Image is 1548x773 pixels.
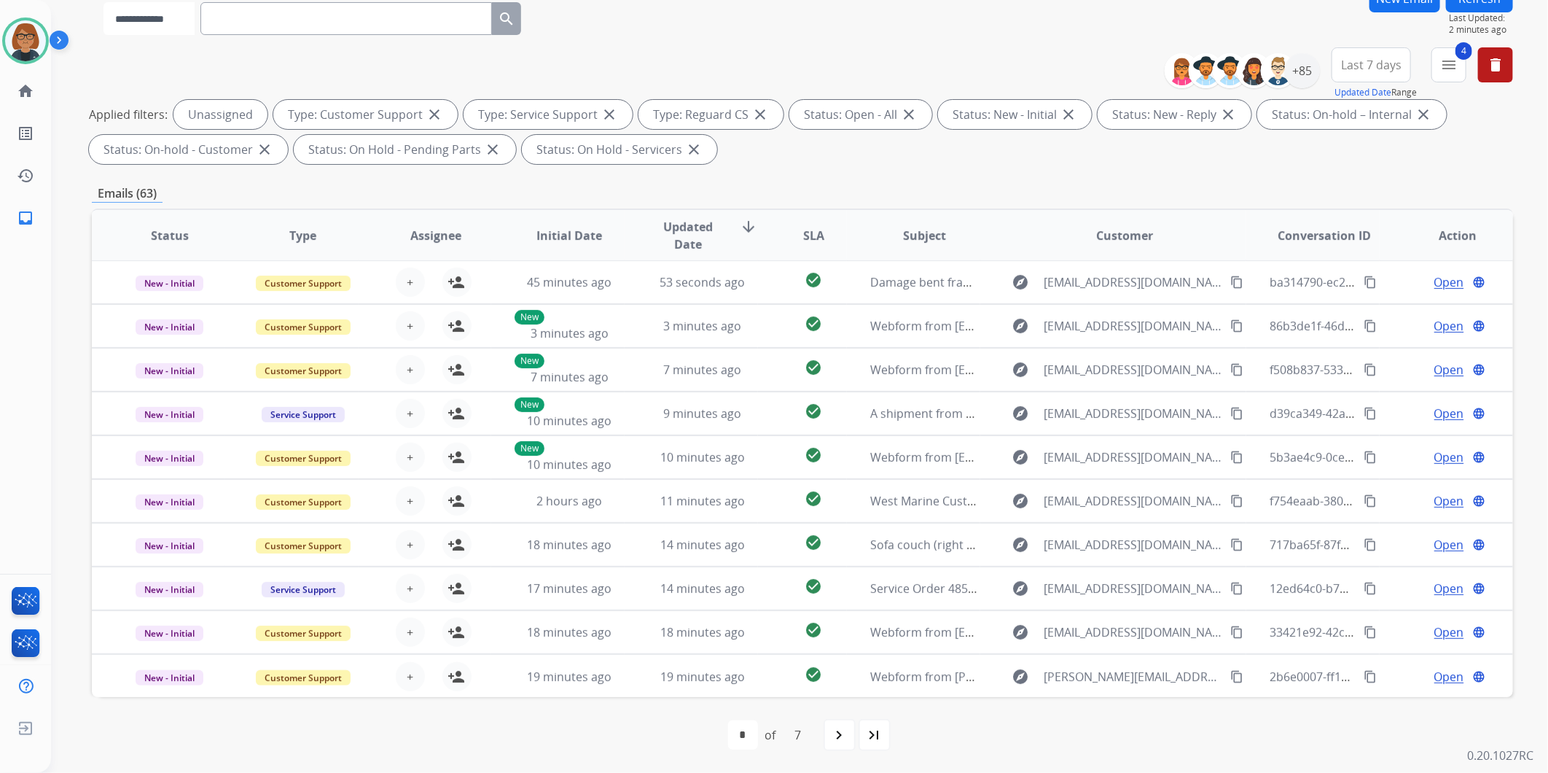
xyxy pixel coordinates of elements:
div: Status: On-hold – Internal [1257,100,1447,129]
button: + [396,530,425,559]
span: Customer [1096,227,1153,244]
mat-icon: language [1472,538,1485,551]
mat-icon: content_copy [1364,494,1377,508]
span: 45 minutes ago [527,274,611,290]
mat-icon: content_copy [1230,626,1243,639]
mat-icon: language [1472,319,1485,333]
mat-icon: check_circle [805,578,823,595]
p: 0.20.1027RC [1467,747,1533,764]
button: Last 7 days [1332,47,1411,82]
mat-icon: content_copy [1230,319,1243,333]
span: Open [1434,405,1464,422]
mat-icon: navigate_next [831,726,848,744]
button: 4 [1431,47,1466,82]
button: + [396,268,425,297]
span: 17 minutes ago [527,580,611,597]
mat-icon: person_add [448,317,466,335]
span: [EMAIL_ADDRESS][DOMAIN_NAME] [1044,580,1223,597]
mat-icon: check_circle [805,315,823,333]
span: Open [1434,668,1464,685]
button: + [396,355,425,384]
span: Open [1434,317,1464,335]
span: f508b837-5339-43ec-aeb4-9015889b9f20 [1270,362,1490,378]
span: ba314790-ec27-4c17-9ee4-4661be297f26 [1270,274,1491,290]
span: Webform from [PERSON_NAME][EMAIL_ADDRESS][PERSON_NAME][DOMAIN_NAME] on [DATE] [870,669,1381,685]
span: Subject [903,227,946,244]
span: Initial Date [536,227,602,244]
span: Webform from [EMAIL_ADDRESS][DOMAIN_NAME] on [DATE] [870,362,1200,378]
mat-icon: arrow_downward [740,218,757,236]
span: + [407,317,413,335]
span: Customer Support [256,451,351,466]
mat-icon: language [1472,363,1485,376]
span: 86b3de1f-46d7-44cd-b972-ccaebd063fb3 [1270,318,1492,334]
p: New [515,354,544,368]
mat-icon: content_copy [1364,363,1377,376]
span: 10 minutes ago [660,449,745,465]
mat-icon: language [1472,582,1485,595]
mat-icon: person_add [448,668,466,685]
div: Status: On-hold - Customer [89,135,288,164]
span: Sofa couch (right side) [870,537,993,553]
mat-icon: close [900,106,918,123]
span: 5b3ae4c9-0ce6-42c9-a6d0-95b0689e60ad [1270,449,1495,465]
span: Customer Support [256,626,351,641]
span: + [407,492,413,510]
mat-icon: person_add [448,624,466,641]
mat-icon: person_add [448,580,466,597]
mat-icon: content_copy [1364,451,1377,464]
mat-icon: explore [1012,317,1030,335]
div: Status: On Hold - Pending Parts [294,135,516,164]
span: Customer Support [256,319,351,335]
mat-icon: check_circle [805,534,823,551]
span: Type [289,227,316,244]
span: Customer Support [256,276,351,291]
mat-icon: explore [1012,361,1030,378]
span: 19 minutes ago [660,669,745,685]
span: + [407,580,413,597]
button: + [396,618,425,647]
span: + [407,536,413,553]
span: [EMAIL_ADDRESS][DOMAIN_NAME] [1044,624,1223,641]
span: Last 7 days [1341,62,1402,68]
span: d39ca349-42a2-4c6e-baa6-1608510b2d7f [1270,405,1493,422]
span: 9 minutes ago [664,405,742,422]
span: [EMAIL_ADDRESS][DOMAIN_NAME] [1044,536,1223,553]
span: Service Support [262,407,345,422]
span: New - Initial [136,276,203,291]
span: Customer Support [256,363,351,378]
span: 10 minutes ago [527,413,611,429]
span: Open [1434,580,1464,597]
span: + [407,668,413,685]
mat-icon: content_copy [1364,538,1377,551]
span: 3 minutes ago [531,325,609,341]
button: + [396,486,425,516]
mat-icon: inbox [17,209,34,227]
mat-icon: content_copy [1230,451,1243,464]
p: New [515,397,544,412]
span: Open [1434,273,1464,291]
mat-icon: explore [1012,405,1030,422]
span: Open [1434,448,1464,466]
mat-icon: person_add [448,448,466,466]
mat-icon: content_copy [1364,582,1377,595]
div: of [765,726,776,744]
span: Open [1434,361,1464,378]
mat-icon: check_circle [805,490,823,508]
mat-icon: content_copy [1364,670,1377,683]
mat-icon: home [17,82,34,100]
div: 7 [783,720,813,750]
span: [EMAIL_ADDRESS][DOMAIN_NAME] [1044,317,1223,335]
span: New - Initial [136,363,203,378]
span: 2 hours ago [536,493,602,509]
mat-icon: explore [1012,448,1030,466]
mat-icon: close [1060,106,1077,123]
div: +85 [1285,53,1320,88]
mat-icon: content_copy [1230,538,1243,551]
span: 18 minutes ago [527,624,611,640]
mat-icon: language [1472,670,1485,683]
span: SLA [803,227,824,244]
span: + [407,448,413,466]
span: [PERSON_NAME][EMAIL_ADDRESS][PERSON_NAME][DOMAIN_NAME] [1044,668,1223,685]
span: 33421e92-42c5-4e4b-b0a2-fe4aad52bdaa [1270,624,1494,640]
